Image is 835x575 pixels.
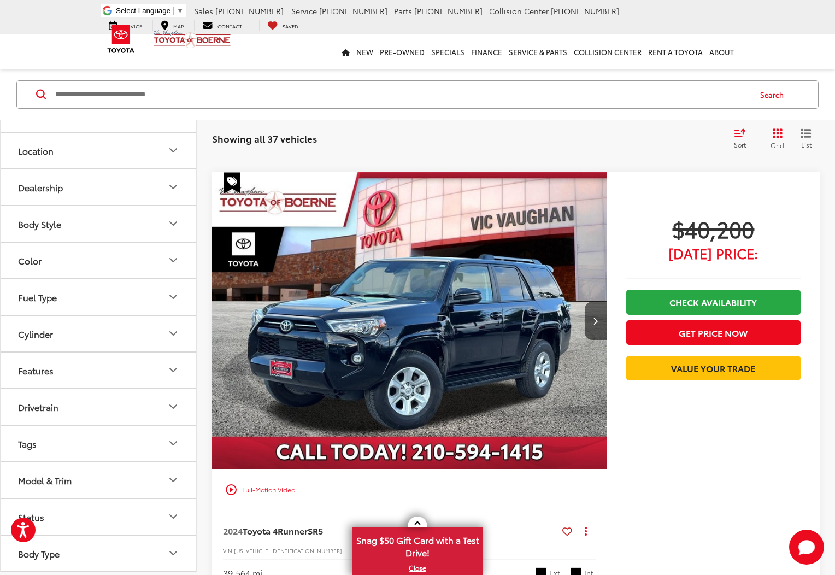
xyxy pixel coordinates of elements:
[167,437,180,450] div: Tags
[116,7,170,15] span: Select Language
[167,217,180,230] div: Body Style
[18,365,54,375] div: Features
[283,22,298,30] span: Saved
[319,5,387,16] span: [PHONE_NUMBER]
[489,5,549,16] span: Collision Center
[116,7,184,15] a: Select Language​
[223,524,243,537] span: 2024
[153,30,231,49] img: Vic Vaughan Toyota of Boerne
[585,302,607,340] button: Next image
[173,7,174,15] span: ​
[1,206,197,242] button: Body StyleBody Style
[18,292,57,302] div: Fuel Type
[18,255,42,266] div: Color
[505,34,571,69] a: Service & Parts: Opens in a new tab
[585,526,587,535] span: dropdown dots
[167,180,180,193] div: Dealership
[1,169,197,205] button: DealershipDealership
[728,128,758,150] button: Select sort value
[167,400,180,413] div: Drivetrain
[18,438,37,449] div: Tags
[177,7,184,15] span: ▼
[211,172,608,468] div: 2024 Toyota 4Runner SR5 0
[18,512,44,522] div: Status
[1,462,197,498] button: Model & TrimModel & Trim
[211,172,608,468] a: 2024 Toyota 4Runner SR52024 Toyota 4Runner SR52024 Toyota 4Runner SR52024 Toyota 4Runner SR5
[167,510,180,523] div: Status
[259,20,307,31] a: My Saved Vehicles
[152,20,192,31] a: Map
[734,140,746,149] span: Sort
[789,530,824,565] button: Toggle Chat Window
[626,320,801,345] button: Get Price Now
[789,530,824,565] svg: Start Chat
[750,81,799,108] button: Search
[551,5,619,16] span: [PHONE_NUMBER]
[18,328,53,339] div: Cylinder
[308,524,323,537] span: SR5
[18,219,61,229] div: Body Style
[291,5,317,16] span: Service
[645,34,706,69] a: Rent a Toyota
[1,133,197,168] button: LocationLocation
[101,20,150,31] a: Service
[54,81,750,108] input: Search by Make, Model, or Keyword
[167,547,180,560] div: Body Type
[167,363,180,377] div: Features
[194,20,250,31] a: Contact
[626,356,801,380] a: Value Your Trade
[468,34,505,69] a: Finance
[101,21,142,57] img: Toyota
[706,34,737,69] a: About
[18,475,72,485] div: Model & Trim
[394,5,412,16] span: Parts
[167,144,180,157] div: Location
[224,172,240,193] span: Special
[571,34,645,69] a: Collision Center
[1,499,197,535] button: StatusStatus
[167,473,180,486] div: Model & Trim
[1,243,197,278] button: ColorColor
[758,128,792,150] button: Grid View
[223,547,234,555] span: VIN:
[1,279,197,315] button: Fuel TypeFuel Type
[801,140,812,149] span: List
[377,34,428,69] a: Pre-Owned
[167,254,180,267] div: Color
[626,215,801,242] span: $40,200
[626,290,801,314] a: Check Availability
[1,353,197,388] button: FeaturesFeatures
[626,248,801,259] span: [DATE] Price:
[167,290,180,303] div: Fuel Type
[353,34,377,69] a: New
[577,521,596,541] button: Actions
[243,524,308,537] span: Toyota 4Runner
[18,182,63,192] div: Dealership
[428,34,468,69] a: Specials
[18,548,60,559] div: Body Type
[1,426,197,461] button: TagsTags
[215,5,284,16] span: [PHONE_NUMBER]
[353,529,482,562] span: Snag $50 Gift Card with a Test Drive!
[223,525,558,537] a: 2024Toyota 4RunnerSR5
[234,547,342,555] span: [US_VEHICLE_IDENTIFICATION_NUMBER]
[771,140,784,150] span: Grid
[338,34,353,69] a: Home
[792,128,820,150] button: List View
[194,5,213,16] span: Sales
[18,145,54,156] div: Location
[211,172,608,470] img: 2024 Toyota 4Runner SR5
[167,327,180,340] div: Cylinder
[18,402,58,412] div: Drivetrain
[1,316,197,351] button: CylinderCylinder
[212,132,317,145] span: Showing all 37 vehicles
[1,536,197,571] button: Body TypeBody Type
[414,5,483,16] span: [PHONE_NUMBER]
[1,389,197,425] button: DrivetrainDrivetrain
